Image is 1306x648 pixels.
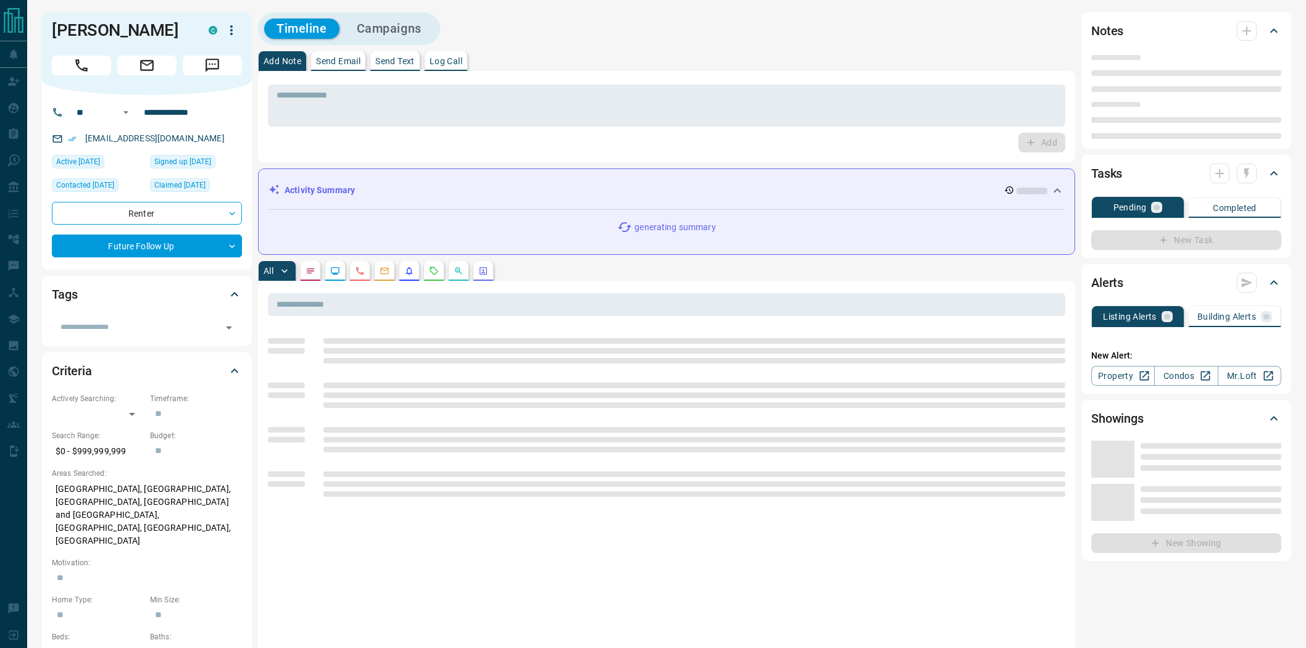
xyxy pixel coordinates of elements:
p: New Alert: [1091,349,1281,362]
svg: Listing Alerts [404,266,414,276]
div: Renter [52,202,242,225]
p: Listing Alerts [1103,312,1157,321]
div: Tue Jan 16 2024 [150,178,242,196]
button: Timeline [264,19,339,39]
p: Motivation: [52,557,242,568]
a: Property [1091,366,1155,386]
p: Log Call [430,57,462,65]
p: Activity Summary [285,184,355,197]
h2: Notes [1091,21,1123,41]
div: Tags [52,280,242,309]
a: Condos [1154,366,1218,386]
p: Add Note [264,57,301,65]
span: Email [117,56,177,75]
svg: Agent Actions [478,266,488,276]
p: $0 - $999,999,999 [52,441,144,462]
p: Building Alerts [1197,312,1256,321]
div: Notes [1091,16,1281,46]
p: Actively Searching: [52,393,144,404]
p: Areas Searched: [52,468,242,479]
svg: Notes [306,266,315,276]
div: Wed Apr 02 2025 [52,178,144,196]
svg: Calls [355,266,365,276]
p: Home Type: [52,594,144,605]
div: Tasks [1091,159,1281,188]
p: Send Email [316,57,360,65]
span: Contacted [DATE] [56,179,114,191]
div: Activity Summary [268,179,1065,202]
p: Budget: [150,430,242,441]
p: Send Text [375,57,415,65]
div: Showings [1091,404,1281,433]
p: Baths: [150,631,242,642]
p: Min Size: [150,594,242,605]
div: Mon Aug 04 2025 [52,155,144,172]
a: [EMAIL_ADDRESS][DOMAIN_NAME] [85,133,225,143]
p: Timeframe: [150,393,242,404]
a: Mr.Loft [1218,366,1281,386]
h2: Criteria [52,361,92,381]
span: Claimed [DATE] [154,179,206,191]
svg: Emails [380,266,389,276]
span: Signed up [DATE] [154,156,211,168]
h2: Tasks [1091,164,1122,183]
p: Search Range: [52,430,144,441]
button: Open [220,319,238,336]
p: Completed [1213,204,1257,212]
span: Active [DATE] [56,156,100,168]
h2: Showings [1091,409,1144,428]
svg: Requests [429,266,439,276]
svg: Opportunities [454,266,464,276]
div: Alerts [1091,268,1281,297]
p: All [264,267,273,275]
span: Call [52,56,111,75]
h2: Alerts [1091,273,1123,293]
p: generating summary [634,221,715,234]
p: Pending [1113,203,1147,212]
div: Future Follow Up [52,235,242,257]
svg: Lead Browsing Activity [330,266,340,276]
h2: Tags [52,285,77,304]
svg: Email Verified [68,135,77,143]
span: Message [183,56,242,75]
div: Criteria [52,356,242,386]
p: [GEOGRAPHIC_DATA], [GEOGRAPHIC_DATA], [GEOGRAPHIC_DATA], [GEOGRAPHIC_DATA] and [GEOGRAPHIC_DATA],... [52,479,242,551]
h1: [PERSON_NAME] [52,20,190,40]
div: condos.ca [209,26,217,35]
button: Campaigns [344,19,434,39]
button: Open [119,105,133,120]
p: Beds: [52,631,144,642]
div: Tue Jan 16 2024 [150,155,242,172]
